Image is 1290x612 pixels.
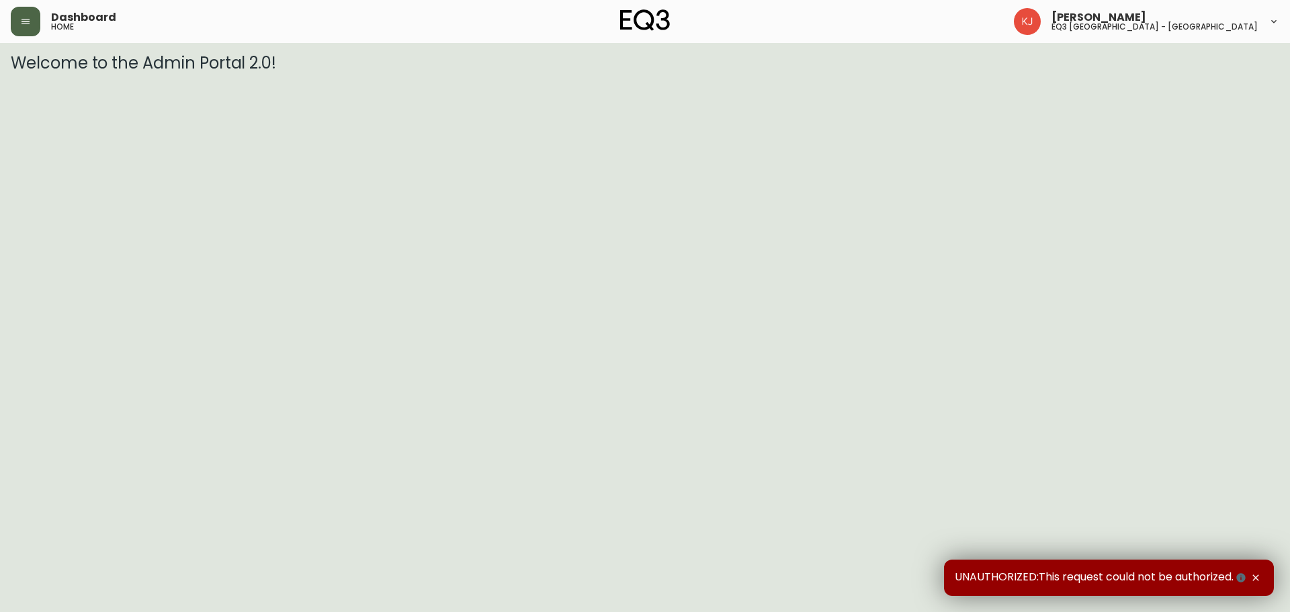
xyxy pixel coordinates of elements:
[620,9,670,31] img: logo
[1051,12,1146,23] span: [PERSON_NAME]
[955,570,1248,585] span: UNAUTHORIZED:This request could not be authorized.
[51,23,74,31] h5: home
[1051,23,1258,31] h5: eq3 [GEOGRAPHIC_DATA] - [GEOGRAPHIC_DATA]
[11,54,1279,73] h3: Welcome to the Admin Portal 2.0!
[1014,8,1041,35] img: 24a625d34e264d2520941288c4a55f8e
[51,12,116,23] span: Dashboard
